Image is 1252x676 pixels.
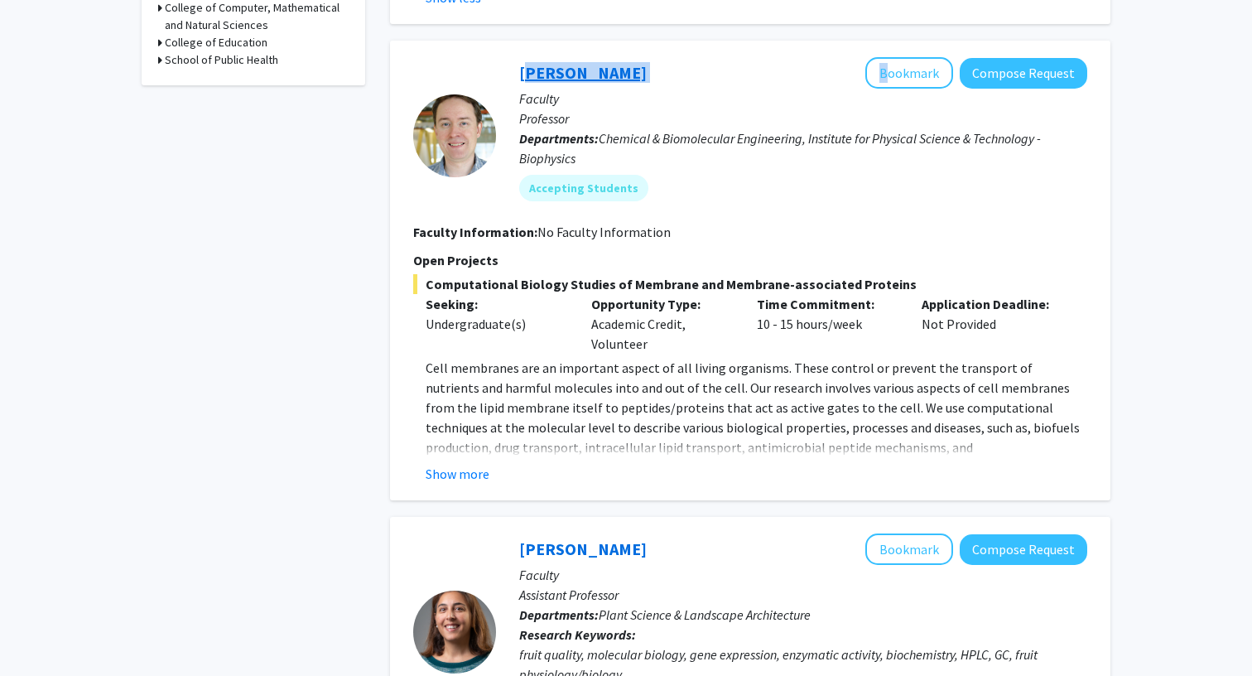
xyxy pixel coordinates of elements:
p: Faculty [519,89,1087,109]
b: Departments: [519,606,599,623]
p: Opportunity Type: [591,294,732,314]
b: Research Keywords: [519,626,636,643]
span: No Faculty Information [537,224,671,240]
iframe: Chat [12,601,70,664]
p: Application Deadline: [922,294,1062,314]
b: Departments: [519,130,599,147]
a: [PERSON_NAME] [519,62,647,83]
p: Seeking: [426,294,566,314]
div: 10 - 15 hours/week [744,294,910,354]
div: Not Provided [909,294,1075,354]
p: Open Projects [413,250,1087,270]
p: Faculty [519,565,1087,585]
span: Plant Science & Landscape Architecture [599,606,811,623]
p: Time Commitment: [757,294,898,314]
b: Faculty Information: [413,224,537,240]
button: Compose Request to Jeffery Klauda [960,58,1087,89]
div: Academic Credit, Volunteer [579,294,744,354]
p: Professor [519,109,1087,128]
button: Add Macarena Farcuh Yuri to Bookmarks [865,534,953,565]
div: Undergraduate(s) [426,314,566,334]
h3: School of Public Health [165,51,278,69]
h3: College of Education [165,34,267,51]
button: Compose Request to Macarena Farcuh Yuri [960,534,1087,565]
p: Cell membranes are an important aspect of all living organisms. These control or prevent the tran... [426,358,1087,557]
mat-chip: Accepting Students [519,175,648,201]
button: Show more [426,464,489,484]
button: Add Jeffery Klauda to Bookmarks [865,57,953,89]
a: [PERSON_NAME] [519,538,647,559]
p: Assistant Professor [519,585,1087,605]
span: Computational Biology Studies of Membrane and Membrane-associated Proteins [413,274,1087,294]
span: Chemical & Biomolecular Engineering, Institute for Physical Science & Technology - Biophysics [519,130,1041,167]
